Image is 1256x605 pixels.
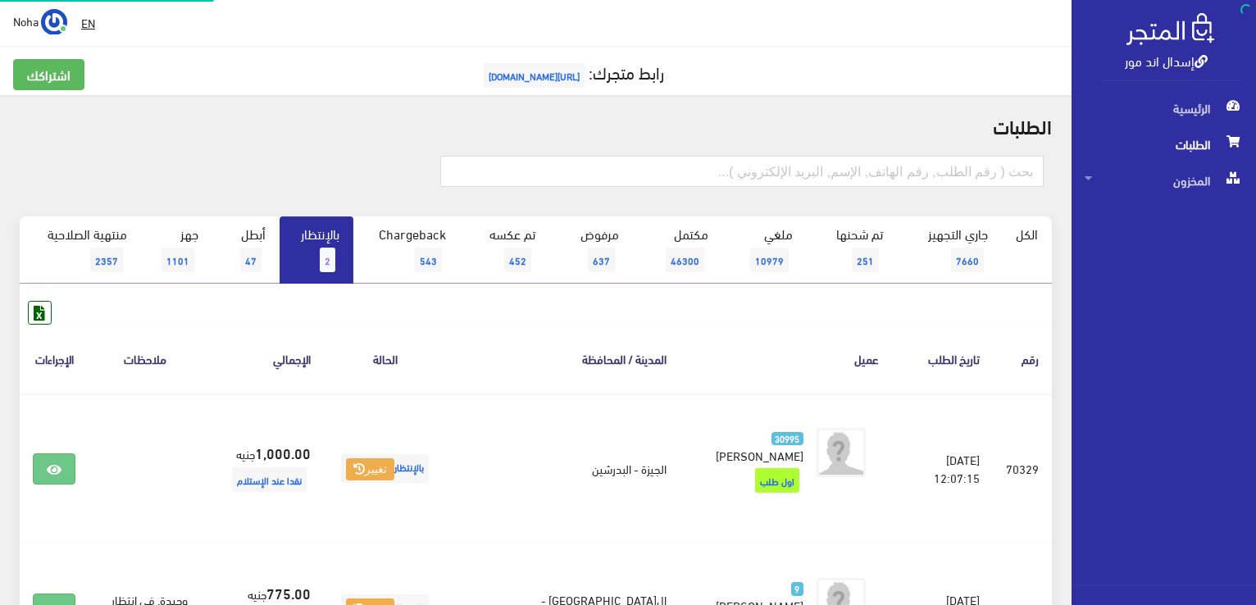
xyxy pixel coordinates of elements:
[633,216,722,284] a: مكتمل46300
[280,216,353,284] a: بالإنتظار2
[588,248,615,272] span: 637
[141,216,212,284] a: جهز1101
[706,428,803,464] a: 30995 [PERSON_NAME]
[549,216,633,284] a: مرفوض637
[201,325,324,393] th: اﻹجمالي
[13,59,84,90] a: اشتراكك
[460,216,549,284] a: تم عكسه452
[817,428,866,477] img: avatar.png
[353,216,460,284] a: Chargeback543
[212,216,280,284] a: أبطل47
[75,8,102,38] a: EN
[13,8,67,34] a: ... Noha
[755,468,799,493] span: اول طلب
[20,115,1052,136] h2: الطلبات
[897,216,1003,284] a: جاري التجهيز7660
[1085,162,1243,198] span: المخزون
[1125,48,1208,72] a: إسدال اند مور
[201,393,324,544] td: جنيه
[20,325,89,393] th: الإجراءات
[81,12,95,33] u: EN
[346,458,394,481] button: تغيير
[90,248,123,272] span: 2357
[1072,126,1256,162] a: الطلبات
[480,57,664,87] a: رابط متجرك:[URL][DOMAIN_NAME]
[722,216,807,284] a: ملغي10979
[1072,90,1256,126] a: الرئيسية
[1085,126,1243,162] span: الطلبات
[20,493,82,555] iframe: Drift Widget Chat Controller
[484,63,585,88] span: [URL][DOMAIN_NAME]
[232,467,307,492] span: نقدا عند الإستلام
[771,432,803,446] span: 30995
[504,248,531,272] span: 452
[320,248,335,272] span: 2
[341,454,429,483] span: بالإنتظار
[13,11,39,31] span: Noha
[993,393,1052,544] td: 70329
[993,325,1052,393] th: رقم
[162,248,194,272] span: 1101
[440,156,1044,187] input: بحث ( رقم الطلب, رقم الهاتف, الإسم, البريد اﻹلكتروني )...
[1126,13,1214,45] img: .
[666,248,704,272] span: 46300
[255,442,311,463] strong: 1,000.00
[892,393,994,544] td: [DATE] 12:07:15
[951,248,984,272] span: 7660
[89,325,201,393] th: ملاحظات
[1002,216,1052,251] a: الكل
[892,325,994,393] th: تاريخ الطلب
[41,9,67,35] img: ...
[324,325,446,393] th: الحالة
[750,248,789,272] span: 10979
[266,582,311,603] strong: 775.00
[446,393,680,544] td: الجيزة - البدرشين
[716,444,803,466] span: [PERSON_NAME]
[1085,90,1243,126] span: الرئيسية
[240,248,262,272] span: 47
[791,582,803,596] span: 9
[807,216,897,284] a: تم شحنها251
[680,325,892,393] th: عميل
[852,248,879,272] span: 251
[446,325,680,393] th: المدينة / المحافظة
[1072,162,1256,198] a: المخزون
[415,248,442,272] span: 543
[20,216,141,284] a: منتهية الصلاحية2357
